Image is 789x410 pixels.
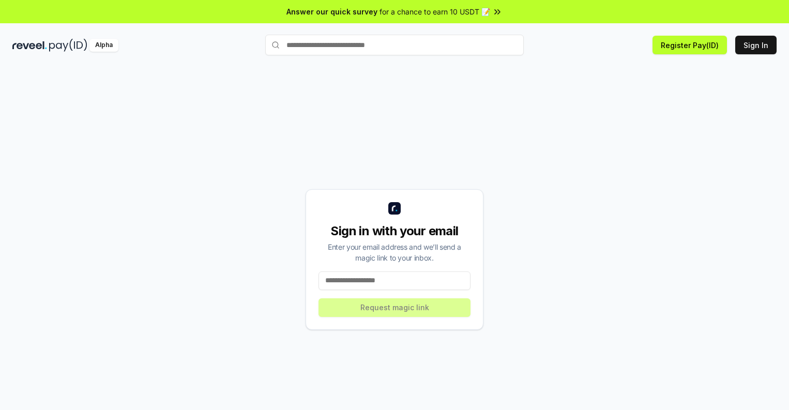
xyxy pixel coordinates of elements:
div: Alpha [89,39,118,52]
div: Enter your email address and we’ll send a magic link to your inbox. [318,241,471,263]
button: Register Pay(ID) [653,36,727,54]
span: for a chance to earn 10 USDT 📝 [380,6,490,17]
img: reveel_dark [12,39,47,52]
span: Answer our quick survey [286,6,377,17]
img: pay_id [49,39,87,52]
img: logo_small [388,202,401,215]
button: Sign In [735,36,777,54]
div: Sign in with your email [318,223,471,239]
